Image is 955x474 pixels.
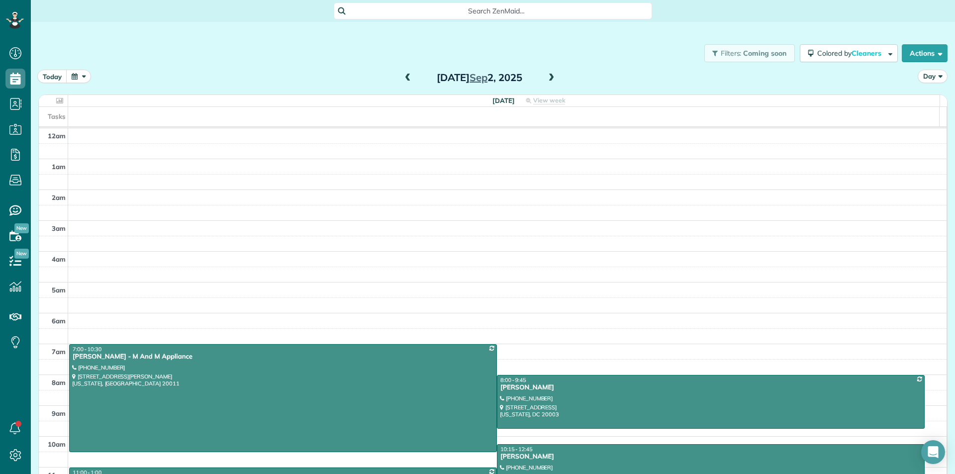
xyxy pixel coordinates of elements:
[52,409,66,417] span: 9am
[902,44,948,62] button: Actions
[817,49,885,58] span: Colored by
[48,440,66,448] span: 10am
[52,163,66,171] span: 1am
[533,96,566,104] span: View week
[852,49,883,58] span: Cleaners
[500,377,526,383] span: 8:00 - 9:45
[14,223,29,233] span: New
[73,346,101,353] span: 7:00 - 10:30
[48,132,66,140] span: 12am
[500,453,922,461] div: [PERSON_NAME]
[800,44,898,62] button: Colored byCleaners
[500,383,922,392] div: [PERSON_NAME]
[52,286,66,294] span: 5am
[37,70,67,83] button: today
[500,446,533,453] span: 10:15 - 12:45
[470,71,487,84] span: Sep
[918,70,948,83] button: Day
[52,317,66,325] span: 6am
[52,193,66,201] span: 2am
[743,49,787,58] span: Coming soon
[417,72,542,83] h2: [DATE] 2, 2025
[52,348,66,356] span: 7am
[14,249,29,259] span: New
[72,353,494,361] div: [PERSON_NAME] - M And M Appliance
[52,255,66,263] span: 4am
[52,379,66,386] span: 8am
[52,224,66,232] span: 3am
[921,440,945,464] div: Open Intercom Messenger
[721,49,742,58] span: Filters:
[48,112,66,120] span: Tasks
[492,96,515,104] span: [DATE]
